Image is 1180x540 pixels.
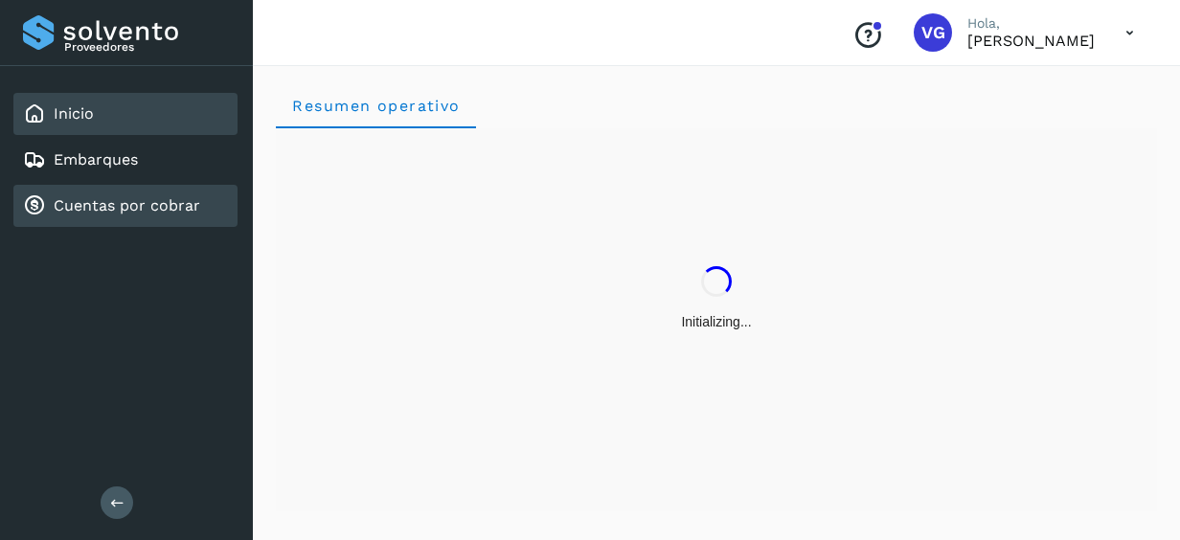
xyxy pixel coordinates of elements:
a: Embarques [54,150,138,169]
div: Embarques [13,139,238,181]
span: Resumen operativo [291,97,461,115]
div: Cuentas por cobrar [13,185,238,227]
p: Hola, [967,15,1095,32]
a: Cuentas por cobrar [54,196,200,214]
p: VIRIDIANA GONZALEZ MENDOZA [967,32,1095,50]
div: Inicio [13,93,238,135]
p: Proveedores [64,40,230,54]
a: Inicio [54,104,94,123]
